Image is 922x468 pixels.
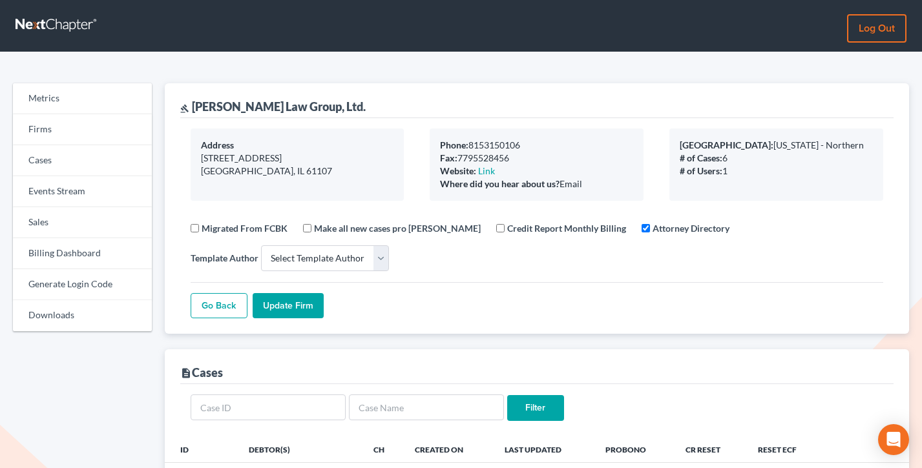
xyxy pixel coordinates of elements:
[13,145,152,176] a: Cases
[507,221,626,235] label: Credit Report Monthly Billing
[191,394,346,420] input: Case ID
[675,436,748,462] th: CR Reset
[13,207,152,238] a: Sales
[201,152,394,165] div: [STREET_ADDRESS]
[13,300,152,331] a: Downloads
[680,139,873,152] div: [US_STATE] - Northern
[680,139,773,150] b: [GEOGRAPHIC_DATA]:
[238,436,363,462] th: Debtor(s)
[180,365,223,380] div: Cases
[349,394,504,420] input: Case Name
[13,176,152,207] a: Events Stream
[180,99,366,114] div: [PERSON_NAME] Law Group, Ltd.
[440,178,633,190] div: Email
[680,165,722,176] b: # of Users:
[253,293,324,319] input: Update Firm
[440,152,633,165] div: 7795528456
[595,436,675,462] th: ProBono
[680,152,722,163] b: # of Cases:
[180,104,189,113] i: gavel
[653,221,729,235] label: Attorney Directory
[440,152,457,163] b: Fax:
[440,139,468,150] b: Phone:
[13,238,152,269] a: Billing Dashboard
[13,114,152,145] a: Firms
[13,269,152,300] a: Generate Login Code
[847,14,906,43] a: Log out
[314,221,481,235] label: Make all new cases pro [PERSON_NAME]
[202,221,288,235] label: Migrated From FCBK
[363,436,404,462] th: Ch
[440,165,476,176] b: Website:
[191,251,258,265] label: Template Author
[507,395,564,421] input: Filter
[478,165,495,176] a: Link
[191,293,247,319] a: Go Back
[680,152,873,165] div: 6
[440,139,633,152] div: 8153150106
[440,178,560,189] b: Where did you hear about us?
[13,83,152,114] a: Metrics
[878,424,909,455] div: Open Intercom Messenger
[201,165,394,178] div: [GEOGRAPHIC_DATA], IL 61107
[680,165,873,178] div: 1
[180,367,192,379] i: description
[165,436,239,462] th: ID
[201,139,234,150] b: Address
[494,436,595,462] th: Last Updated
[748,436,825,462] th: Reset ECF
[404,436,494,462] th: Created On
